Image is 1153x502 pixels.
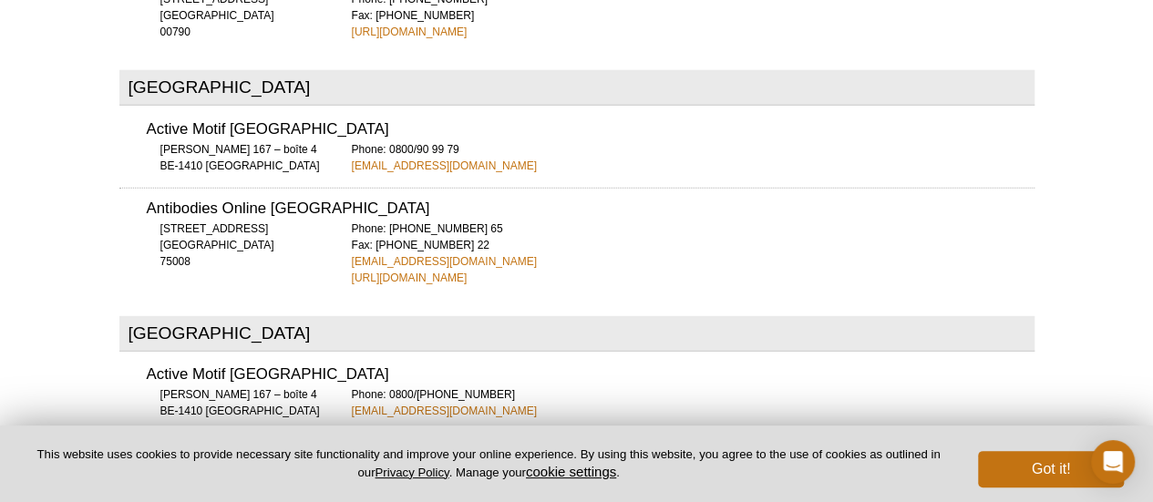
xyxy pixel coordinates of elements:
[147,141,329,174] div: [PERSON_NAME] 167 – boîte 4 BE-1410 [GEOGRAPHIC_DATA]
[352,158,537,174] a: [EMAIL_ADDRESS][DOMAIN_NAME]
[119,70,1035,106] h2: [GEOGRAPHIC_DATA]
[119,316,1035,352] h2: [GEOGRAPHIC_DATA]
[352,270,468,286] a: [URL][DOMAIN_NAME]
[352,220,1035,286] div: Phone: [PHONE_NUMBER] 65 Fax: [PHONE_NUMBER] 22
[352,24,468,40] a: [URL][DOMAIN_NAME]
[526,464,616,479] button: cookie settings
[352,141,1035,174] div: Phone: 0800/90 99 79
[978,451,1124,487] button: Got it!
[147,386,329,419] div: [PERSON_NAME] 167 – boîte 4 BE-1410 [GEOGRAPHIC_DATA]
[147,220,329,270] div: [STREET_ADDRESS] [GEOGRAPHIC_DATA] 75008
[375,466,448,479] a: Privacy Policy
[1091,440,1135,484] div: Open Intercom Messenger
[352,253,537,270] a: [EMAIL_ADDRESS][DOMAIN_NAME]
[147,367,1035,383] h3: Active Motif [GEOGRAPHIC_DATA]
[352,386,1035,419] div: Phone: 0800/[PHONE_NUMBER]
[29,446,948,481] p: This website uses cookies to provide necessary site functionality and improve your online experie...
[147,201,1035,217] h3: Antibodies Online [GEOGRAPHIC_DATA]
[147,122,1035,138] h3: Active Motif [GEOGRAPHIC_DATA]
[352,403,537,419] a: [EMAIL_ADDRESS][DOMAIN_NAME]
